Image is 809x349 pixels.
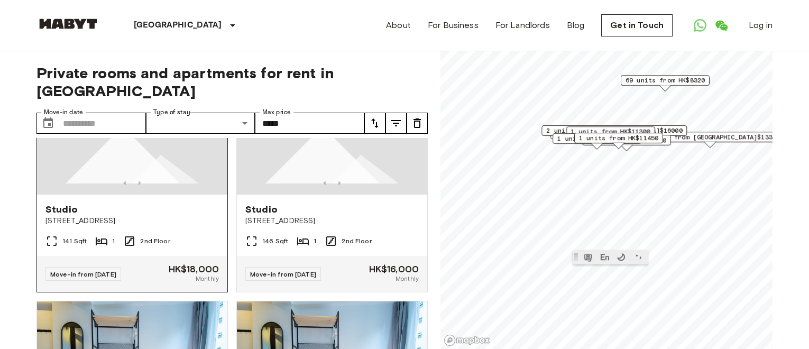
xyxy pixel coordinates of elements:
[45,216,219,226] span: [STREET_ADDRESS]
[546,126,682,135] span: 2 units from [GEOGRAPHIC_DATA]$16000
[342,236,371,246] span: 2nd Floor
[153,108,190,117] label: Type of stay
[245,216,419,226] span: [STREET_ADDRESS]
[428,19,479,32] a: For Business
[262,236,288,246] span: 146 Sqft
[196,274,219,283] span: Monthly
[566,126,655,143] div: Map marker
[444,334,490,346] a: Mapbox logo
[50,270,116,278] span: Move-in from [DATE]
[62,236,87,246] span: 141 Sqft
[364,113,385,134] button: tune
[314,236,316,246] span: 1
[495,19,550,32] a: For Landlords
[36,67,228,292] a: Placeholder imagePrevious imagePrevious imageStudio[STREET_ADDRESS]141 Sqft12nd FloorMove-in from...
[236,67,428,292] a: Placeholder imagePrevious imagePrevious imageStudio[STREET_ADDRESS]146 Sqft12nd FloorMove-in from...
[601,14,673,36] a: Get in Touch
[407,113,428,134] button: tune
[385,113,407,134] button: tune
[567,19,585,32] a: Blog
[541,125,687,142] div: Map marker
[38,113,59,134] button: Choose date
[140,236,170,246] span: 2nd Floor
[396,274,419,283] span: Monthly
[571,127,650,136] span: 1 units from HK$11300
[579,133,658,143] span: 1 units from HK$11450
[245,203,278,216] span: Studio
[636,132,785,148] div: Map marker
[45,203,78,216] span: Studio
[626,76,705,85] span: 69 units from HK$8320
[711,15,732,36] a: Open WeChat
[553,133,641,150] div: Map marker
[44,108,83,117] label: Move-in date
[134,19,222,32] p: [GEOGRAPHIC_DATA]
[640,132,780,142] span: 11 units from [GEOGRAPHIC_DATA]$13300
[262,108,291,117] label: Max price
[250,270,316,278] span: Move-in from [DATE]
[112,236,115,246] span: 1
[557,134,637,143] span: 1 units from HK$11200
[36,64,428,100] span: Private rooms and apartments for rent in [GEOGRAPHIC_DATA]
[690,15,711,36] a: Open WhatsApp
[749,19,773,32] a: Log in
[169,264,219,274] span: HK$18,000
[36,19,100,29] img: Habyt
[386,19,411,32] a: About
[574,133,663,149] div: Map marker
[621,75,710,91] div: Map marker
[369,264,419,274] span: HK$16,000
